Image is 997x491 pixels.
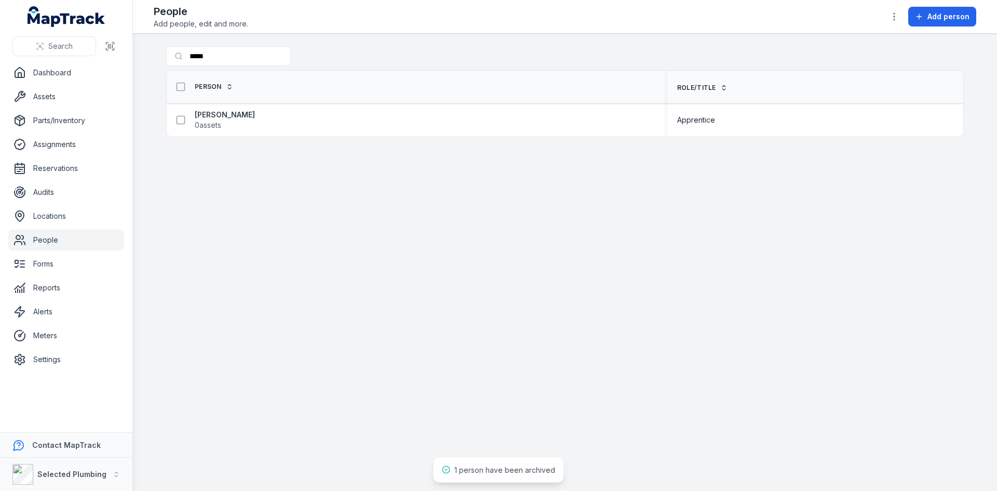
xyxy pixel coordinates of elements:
a: Person [195,83,233,91]
a: Reports [8,277,124,298]
a: Forms [8,254,124,274]
a: Role/Title [677,84,727,92]
a: Meters [8,325,124,346]
span: Role/Title [677,84,716,92]
a: Audits [8,182,124,203]
a: [PERSON_NAME]0assets [195,110,255,130]
strong: Contact MapTrack [32,441,101,449]
h2: People [154,4,248,19]
a: Locations [8,206,124,227]
span: Add person [927,11,969,22]
button: Search [12,36,96,56]
button: Add person [908,7,976,26]
span: Person [195,83,222,91]
a: MapTrack [28,6,105,27]
a: People [8,230,124,250]
span: 0 assets [195,120,221,130]
span: Apprentice [677,115,715,125]
span: Add people, edit and more. [154,19,248,29]
a: Reservations [8,158,124,179]
span: Search [48,41,73,51]
strong: [PERSON_NAME] [195,110,255,120]
a: Assignments [8,134,124,155]
a: Settings [8,349,124,370]
span: 1 person have been archived [454,466,555,474]
strong: Selected Plumbing [37,470,106,479]
a: Alerts [8,301,124,322]
a: Parts/Inventory [8,110,124,131]
a: Assets [8,86,124,107]
a: Dashboard [8,62,124,83]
